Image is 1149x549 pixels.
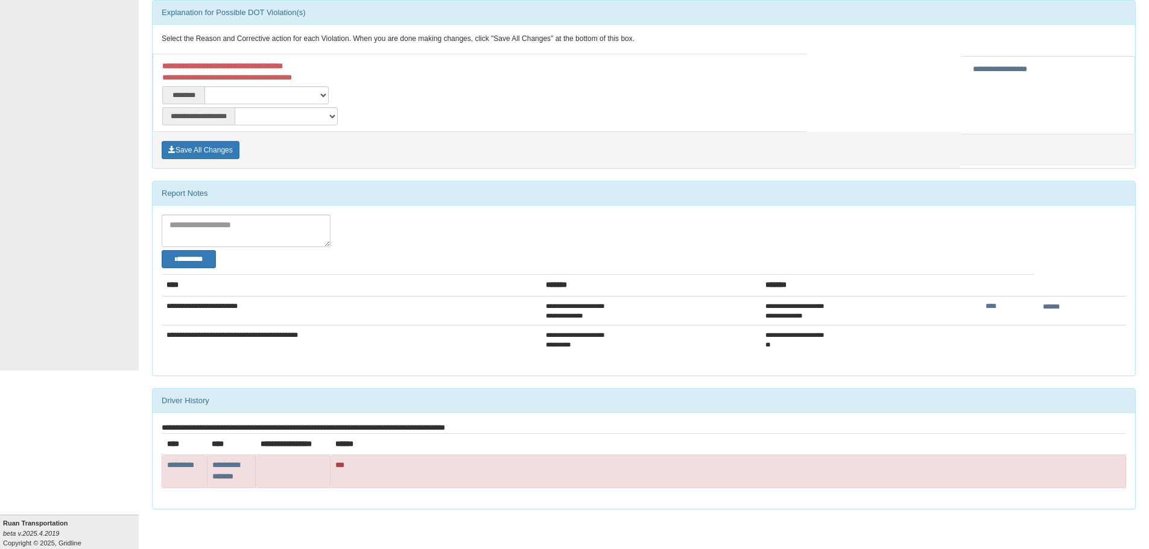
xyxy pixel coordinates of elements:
[3,518,139,548] div: Copyright © 2025, Gridline
[3,530,59,537] i: beta v.2025.4.2019
[153,181,1135,205] div: Report Notes
[162,250,216,268] button: Change Filter Options
[153,389,1135,413] div: Driver History
[153,1,1135,25] div: Explanation for Possible DOT Violation(s)
[153,25,1135,54] div: Select the Reason and Corrective action for each Violation. When you are done making changes, cli...
[162,141,239,159] button: Save
[3,519,68,527] b: Ruan Transportation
